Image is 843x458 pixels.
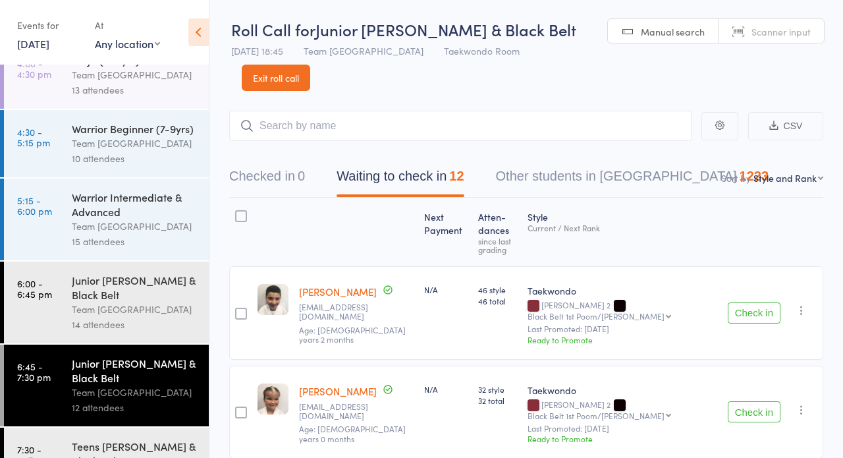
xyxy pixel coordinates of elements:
span: Manual search [641,25,705,38]
div: 13 attendees [72,82,198,98]
div: [PERSON_NAME] 2 [528,400,717,420]
div: 15 attendees [72,234,198,249]
img: image1572649887.png [258,284,288,315]
div: 14 attendees [72,317,198,332]
div: Ready to Promote [528,334,717,345]
div: Black Belt 1st Poom/[PERSON_NAME] [528,312,665,320]
a: [DATE] [17,36,49,51]
small: Last Promoted: [DATE] [528,324,717,333]
div: Black Belt 1st Poom/[PERSON_NAME] [528,411,665,420]
div: 12 [449,169,464,183]
div: At [95,14,160,36]
time: 6:45 - 7:30 pm [17,361,51,382]
span: Scanner input [751,25,811,38]
a: 5:15 -6:00 pmWarrior Intermediate & AdvancedTeam [GEOGRAPHIC_DATA]15 attendees [4,179,209,260]
div: N/A [424,284,468,295]
span: Age: [DEMOGRAPHIC_DATA] years 0 months [299,423,406,444]
div: N/A [424,384,468,395]
div: 10 attendees [72,151,198,166]
span: Roll Call for [231,18,315,40]
div: [PERSON_NAME] 2 [528,301,717,320]
div: since last grading [478,237,517,254]
div: Next Payment [419,204,473,260]
div: 12 attendees [72,400,198,415]
div: Team [GEOGRAPHIC_DATA] [72,302,198,317]
div: Taekwondo [528,284,717,297]
input: Search by name [229,111,692,141]
div: Atten­dances [473,204,522,260]
button: Waiting to check in12 [337,162,464,197]
span: 32 total [478,395,517,406]
span: 46 total [478,295,517,306]
div: Any location [95,36,160,51]
div: Team [GEOGRAPHIC_DATA] [72,67,198,82]
div: Team [GEOGRAPHIC_DATA] [72,385,198,400]
div: Warrior Beginner (7-9yrs) [72,121,198,136]
div: Team [GEOGRAPHIC_DATA] [72,219,198,234]
button: Checked in0 [229,162,305,197]
div: 1223 [740,169,769,183]
div: Style and Rank [753,171,817,185]
time: 6:00 - 6:45 pm [17,278,52,299]
div: Current / Next Rank [528,223,717,232]
div: Style [522,204,722,260]
small: bnader78@gmail.com [299,302,414,322]
span: Age: [DEMOGRAPHIC_DATA] years 2 months [299,324,406,345]
time: 5:15 - 6:00 pm [17,195,52,216]
a: 4:30 -5:15 pmWarrior Beginner (7-9yrs)Team [GEOGRAPHIC_DATA]10 attendees [4,110,209,177]
a: [PERSON_NAME] [299,285,377,299]
div: 0 [298,169,305,183]
button: Check in [728,401,780,422]
div: Junior [PERSON_NAME] & Black Belt [72,356,198,385]
button: Other students in [GEOGRAPHIC_DATA]1223 [496,162,769,197]
a: 4:00 -4:30 pmNinja (5&6yrs)Team [GEOGRAPHIC_DATA]13 attendees [4,42,209,109]
span: 32 style [478,384,517,395]
time: 4:30 - 5:15 pm [17,127,50,148]
a: Exit roll call [242,65,310,91]
span: [DATE] 18:45 [231,44,283,57]
a: 6:00 -6:45 pmJunior [PERSON_NAME] & Black BeltTeam [GEOGRAPHIC_DATA]14 attendees [4,262,209,343]
div: Junior [PERSON_NAME] & Black Belt [72,273,198,302]
span: 46 style [478,284,517,295]
span: Junior [PERSON_NAME] & Black Belt [315,18,576,40]
div: Team [GEOGRAPHIC_DATA] [72,136,198,151]
div: Events for [17,14,82,36]
a: 6:45 -7:30 pmJunior [PERSON_NAME] & Black BeltTeam [GEOGRAPHIC_DATA]12 attendees [4,345,209,426]
div: Ready to Promote [528,433,717,444]
span: Taekwondo Room [444,44,520,57]
a: [PERSON_NAME] [299,384,377,398]
button: Check in [728,302,780,324]
img: image1572649819.png [258,384,288,415]
small: Last Promoted: [DATE] [528,424,717,433]
small: jarrodfelmingham@yahoo.com.au [299,402,414,421]
div: Warrior Intermediate & Advanced [72,190,198,219]
button: CSV [748,112,823,140]
time: 4:00 - 4:30 pm [17,58,51,79]
div: Taekwondo [528,384,717,397]
span: Team [GEOGRAPHIC_DATA] [304,44,423,57]
label: Sort by [721,171,751,185]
